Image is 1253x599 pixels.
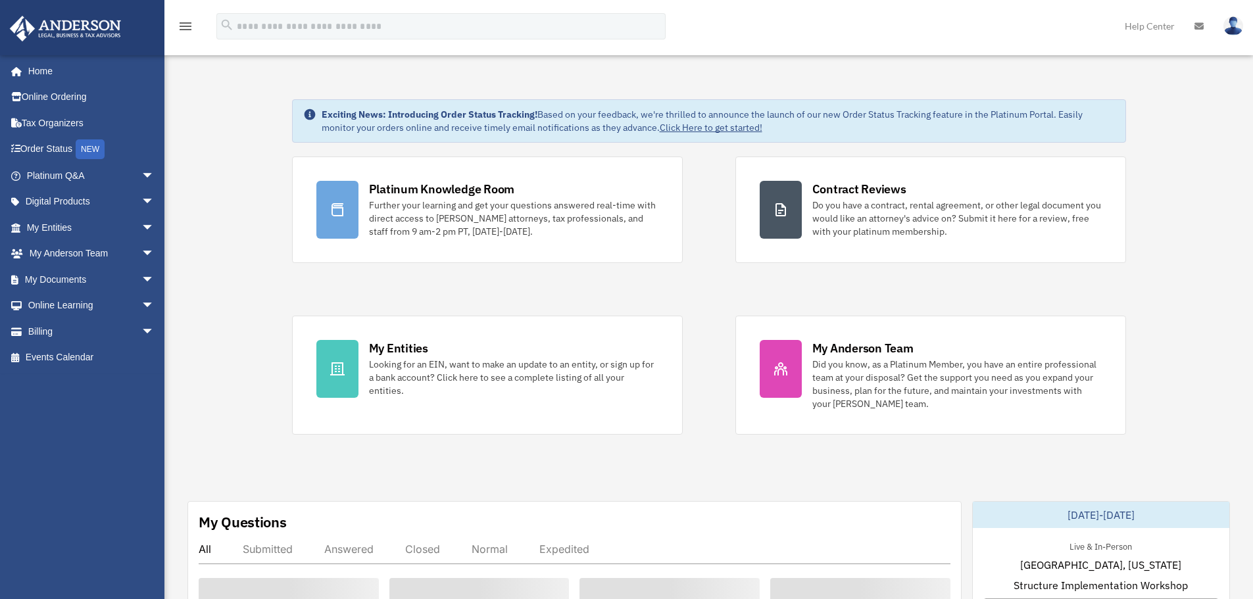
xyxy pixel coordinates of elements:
div: Contract Reviews [812,181,906,197]
span: arrow_drop_down [141,214,168,241]
span: arrow_drop_down [141,162,168,189]
a: My Entities Looking for an EIN, want to make an update to an entity, or sign up for a bank accoun... [292,316,683,435]
a: Billingarrow_drop_down [9,318,174,345]
div: Based on your feedback, we're thrilled to announce the launch of our new Order Status Tracking fe... [322,108,1115,134]
div: Normal [472,542,508,556]
a: Order StatusNEW [9,136,174,163]
div: Do you have a contract, rental agreement, or other legal document you would like an attorney's ad... [812,199,1102,238]
a: Platinum Knowledge Room Further your learning and get your questions answered real-time with dire... [292,156,683,263]
div: Platinum Knowledge Room [369,181,515,197]
div: NEW [76,139,105,159]
span: Structure Implementation Workshop [1014,577,1188,593]
span: arrow_drop_down [141,266,168,293]
span: arrow_drop_down [141,189,168,216]
img: User Pic [1223,16,1243,36]
a: My Anderson Teamarrow_drop_down [9,241,174,267]
a: Contract Reviews Do you have a contract, rental agreement, or other legal document you would like... [735,156,1126,263]
a: Click Here to get started! [660,122,762,133]
div: My Entities [369,340,428,356]
span: [GEOGRAPHIC_DATA], [US_STATE] [1020,557,1181,573]
a: Tax Organizers [9,110,174,136]
div: All [199,542,211,556]
div: My Anderson Team [812,340,914,356]
a: Digital Productsarrow_drop_down [9,189,174,215]
div: Live & In-Person [1059,539,1142,552]
div: Expedited [539,542,589,556]
div: My Questions [199,512,287,532]
a: My Entitiesarrow_drop_down [9,214,174,241]
i: search [220,18,234,32]
a: menu [178,23,193,34]
img: Anderson Advisors Platinum Portal [6,16,125,41]
span: arrow_drop_down [141,318,168,345]
a: Online Ordering [9,84,174,110]
strong: Exciting News: Introducing Order Status Tracking! [322,108,537,120]
i: menu [178,18,193,34]
a: Home [9,58,168,84]
div: [DATE]-[DATE] [973,502,1229,528]
div: Closed [405,542,440,556]
div: Looking for an EIN, want to make an update to an entity, or sign up for a bank account? Click her... [369,358,658,397]
a: Platinum Q&Aarrow_drop_down [9,162,174,189]
div: Further your learning and get your questions answered real-time with direct access to [PERSON_NAM... [369,199,658,238]
div: Did you know, as a Platinum Member, you have an entire professional team at your disposal? Get th... [812,358,1102,410]
div: Answered [324,542,374,556]
a: Online Learningarrow_drop_down [9,293,174,319]
div: Submitted [243,542,293,556]
a: My Documentsarrow_drop_down [9,266,174,293]
a: My Anderson Team Did you know, as a Platinum Member, you have an entire professional team at your... [735,316,1126,435]
a: Events Calendar [9,345,174,371]
span: arrow_drop_down [141,241,168,268]
span: arrow_drop_down [141,293,168,320]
